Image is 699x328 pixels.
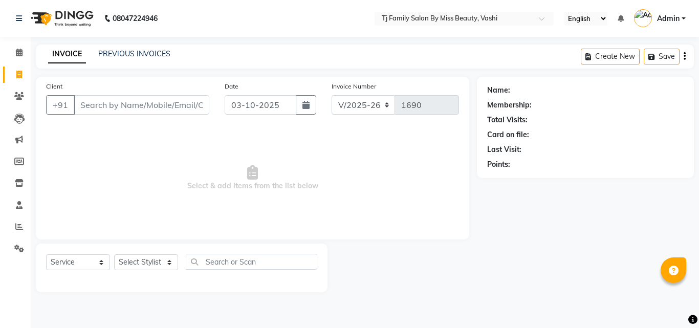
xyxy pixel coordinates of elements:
button: Save [644,49,680,64]
label: Invoice Number [332,82,376,91]
input: Search by Name/Mobile/Email/Code [74,95,209,115]
div: Last Visit: [487,144,521,155]
iframe: chat widget [656,287,689,318]
b: 08047224946 [113,4,158,33]
div: Card on file: [487,129,529,140]
div: Name: [487,85,510,96]
button: +91 [46,95,75,115]
input: Search or Scan [186,254,317,270]
img: logo [26,4,96,33]
button: Create New [581,49,640,64]
label: Date [225,82,238,91]
label: Client [46,82,62,91]
a: INVOICE [48,45,86,63]
div: Membership: [487,100,532,111]
a: PREVIOUS INVOICES [98,49,170,58]
span: Admin [657,13,680,24]
img: Admin [634,9,652,27]
div: Total Visits: [487,115,528,125]
div: Points: [487,159,510,170]
span: Select & add items from the list below [46,127,459,229]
